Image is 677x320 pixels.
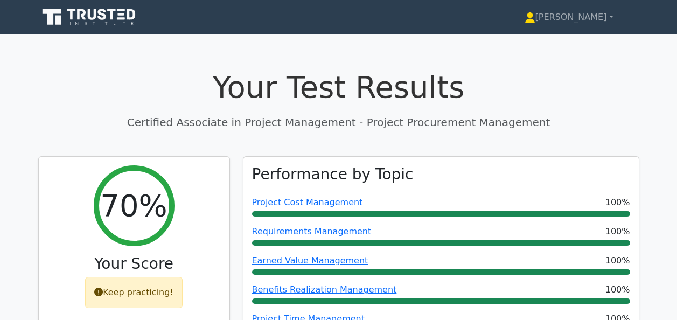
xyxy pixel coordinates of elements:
a: [PERSON_NAME] [499,6,639,28]
span: 100% [605,225,630,238]
span: 100% [605,254,630,267]
h2: 70% [100,187,167,224]
a: Earned Value Management [252,255,368,266]
a: Benefits Realization Management [252,284,397,295]
a: Requirements Management [252,226,372,236]
h3: Performance by Topic [252,165,414,184]
span: 100% [605,283,630,296]
h1: Your Test Results [38,69,639,105]
span: 100% [605,196,630,209]
p: Certified Associate in Project Management - Project Procurement Management [38,114,639,130]
h3: Your Score [47,255,221,273]
a: Project Cost Management [252,197,363,207]
div: Keep practicing! [85,277,183,308]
